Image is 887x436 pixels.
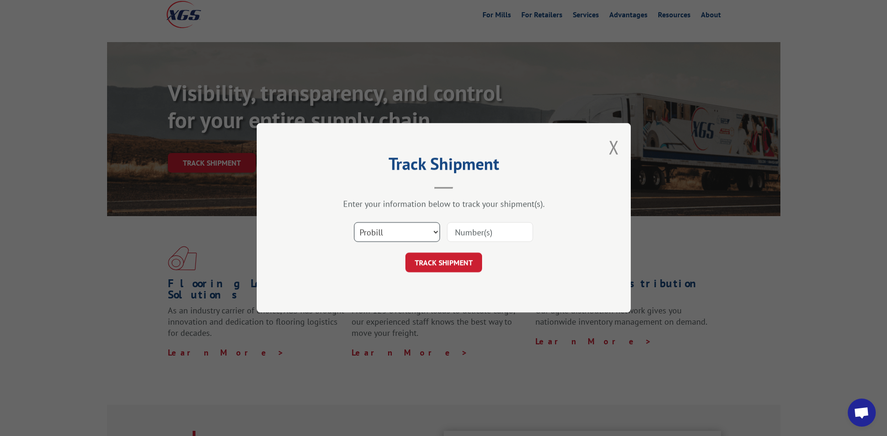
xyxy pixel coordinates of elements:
div: Enter your information below to track your shipment(s). [303,199,584,210]
a: Open chat [848,399,876,427]
input: Number(s) [447,223,533,242]
button: Close modal [609,135,619,160]
h2: Track Shipment [303,157,584,175]
button: TRACK SHIPMENT [405,253,482,273]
